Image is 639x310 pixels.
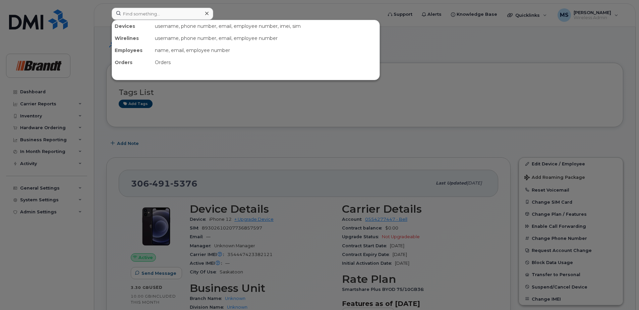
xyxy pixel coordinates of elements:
div: username, phone number, email, employee number [152,32,380,44]
div: Orders [112,56,152,68]
div: Orders [152,56,380,68]
div: name, email, employee number [152,44,380,56]
div: Employees [112,44,152,56]
div: username, phone number, email, employee number, imei, sim [152,20,380,32]
div: Wirelines [112,32,152,44]
div: Devices [112,20,152,32]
